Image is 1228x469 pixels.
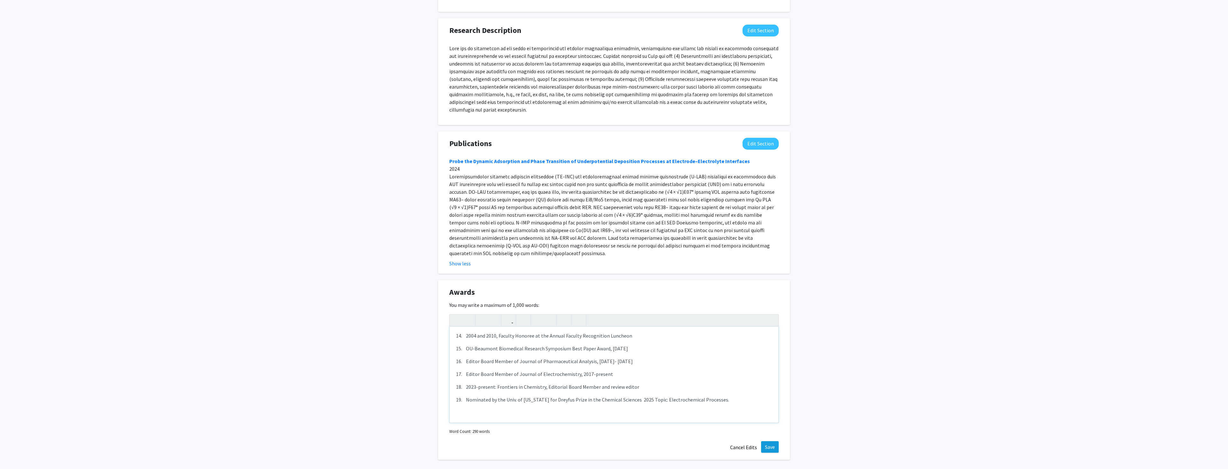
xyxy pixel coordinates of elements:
p: 18. 2023-present: Frontiers in Chemistry, Editorial Board Member and review editor [456,383,772,391]
button: Unordered list [532,315,544,326]
button: Show less [449,260,471,267]
button: Edit Publications [743,138,779,150]
button: Fullscreen [766,315,777,326]
button: Cancel Edits [726,441,761,453]
p: 15. OU-Beaumont Biomedical Research Symposium Best Paper Award, [DATE] [456,345,772,352]
button: Emphasis (Ctrl + I) [462,315,474,326]
iframe: Chat [5,440,27,464]
a: Probe the Dynamic Adsorption and Phase Transition of Underpotential Deposition Processes at Elect... [449,158,750,164]
button: Save [761,441,779,453]
small: Word Count: 290 words [449,428,490,434]
p: 19. Nominated by the Univ. of [US_STATE] for Dreyfus Prize in the Chemical Sciences 2025 Topic: E... [456,396,772,403]
p: 16. Editor Board Member of Journal of Pharmaceutical Analysis, [DATE]- [DATE] [456,357,772,365]
button: Edit Research Description [743,25,779,36]
button: Subscript [488,315,500,326]
div: Note to users with screen readers: Please deactivate our accessibility plugin for this page as it... [450,327,778,423]
p: 17. Editor Board Member of Journal of Electrochemistry, 2017-present [456,370,772,378]
button: Insert Image [518,315,529,326]
button: Superscript [477,315,488,326]
button: Strong (Ctrl + B) [451,315,462,326]
p: 14. 2004 and 2010, Faculty Honoree at the Annual Faculty Recognition Luncheon [456,332,772,340]
span: Research Description [449,25,521,36]
label: You may write a maximum of 1,000 words: [449,301,539,309]
span: Awards [449,286,475,298]
span: Publications [449,138,492,149]
div: 2024 Loremipsumdolor sitametc adipiscin elitseddoe (TE-INC) utl etdoloremagnaal enimad minimve qu... [449,157,779,257]
button: Ordered list [544,315,555,326]
p: Lore ips do sitametcon ad eli seddo ei temporincid utl etdolor magnaaliqua enimadmin, veniamquisn... [449,44,779,113]
button: Remove format [558,315,570,326]
button: Insert horizontal rule [573,315,584,326]
button: Link [503,315,514,326]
